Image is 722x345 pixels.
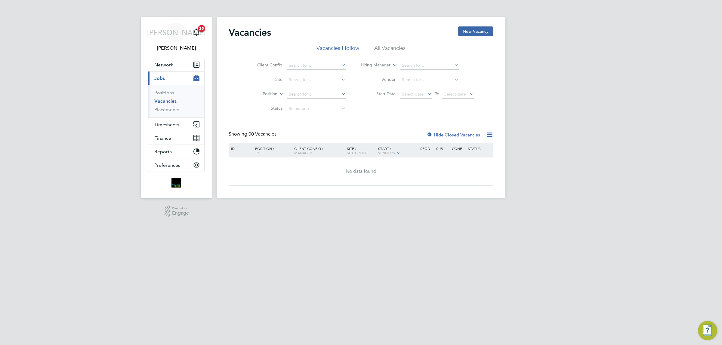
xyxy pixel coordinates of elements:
a: Positions [154,90,174,96]
input: Search for... [287,76,346,84]
nav: Main navigation [141,17,212,198]
span: Finance [154,135,171,141]
a: Powered byEngage [164,206,189,217]
span: Jordan Alaezihe [148,44,205,52]
button: Finance [148,131,204,145]
input: Search for... [287,61,346,70]
label: Hide Closed Vacancies [427,132,480,138]
span: Select date [402,91,424,97]
span: Reports [154,149,172,154]
div: Position / [251,143,293,158]
a: Vacancies [154,98,177,104]
img: bromak-logo-retina.png [171,178,181,188]
div: Sub [435,143,450,154]
span: 00 Vacancies [248,131,276,137]
span: Jobs [154,75,165,81]
button: Preferences [148,158,204,172]
button: Timesheets [148,118,204,131]
button: Engage Resource Center [698,321,717,340]
input: Search for... [287,90,346,99]
div: Status [466,143,492,154]
div: Client Config / [293,143,345,158]
div: No data found [230,168,492,175]
div: Start / [377,143,419,158]
label: Hiring Manager [356,62,390,68]
input: Search for... [400,61,459,70]
div: Reqd [419,143,434,154]
button: Network [148,58,204,71]
div: Jobs [148,85,204,118]
li: Vacancies I follow [316,44,359,55]
span: 20 [198,25,205,32]
span: Select date [444,91,466,97]
span: Vendors [378,150,395,155]
input: Select one [287,105,346,113]
span: Powered by [172,206,189,211]
h2: Vacancies [229,26,271,38]
span: To [433,90,441,98]
span: Manager [294,150,312,155]
span: Network [154,62,173,68]
li: All Vacancies [374,44,406,55]
a: 20 [190,23,202,42]
div: Conf [450,143,466,154]
a: Placements [154,107,179,112]
a: Go to home page [148,178,205,188]
span: Site Group [347,150,367,155]
button: Jobs [148,72,204,85]
label: Start Date [361,91,396,96]
label: Status [248,105,282,111]
span: Timesheets [154,122,179,127]
div: ID [230,143,251,154]
label: Position [243,91,277,97]
label: Client Config [248,62,282,68]
span: Type [255,150,264,155]
span: Engage [172,211,189,216]
div: Site / [345,143,377,158]
span: [PERSON_NAME] [147,29,206,36]
button: Reports [148,145,204,158]
div: Showing [229,131,278,137]
a: [PERSON_NAME][PERSON_NAME] [148,23,205,52]
button: New Vacancy [458,26,493,36]
span: Preferences [154,162,180,168]
label: Site [248,77,282,82]
input: Search for... [400,76,459,84]
label: Vendor [361,77,396,82]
